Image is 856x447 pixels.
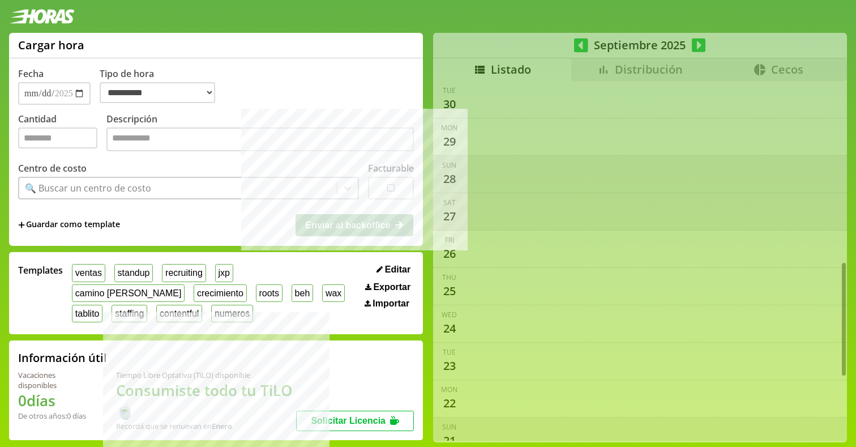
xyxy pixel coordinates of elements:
[322,284,345,302] button: wax
[373,282,410,292] span: Exportar
[18,113,106,154] label: Cantidad
[100,67,224,105] label: Tipo de hora
[156,305,202,322] button: contentful
[18,127,97,148] input: Cantidad
[373,264,414,275] button: Editar
[215,264,233,282] button: jxp
[362,282,414,293] button: Exportar
[18,350,107,365] h2: Información útil
[311,416,386,425] span: Solicitar Licencia
[106,113,414,154] label: Descripción
[256,284,283,302] button: roots
[385,265,410,275] span: Editar
[100,82,215,103] select: Tipo de hora
[373,299,409,309] span: Importar
[114,264,153,282] button: standup
[194,284,246,302] button: crecimiento
[292,284,313,302] button: beh
[116,370,297,380] div: Tiempo Libre Optativo (TiLO) disponible
[116,380,297,421] h1: Consumiste todo tu TiLO 🍵
[9,9,75,24] img: logotipo
[296,411,414,431] button: Solicitar Licencia
[25,182,151,194] div: 🔍 Buscar un centro de costo
[18,37,84,53] h1: Cargar hora
[112,305,147,322] button: staffing
[72,264,105,282] button: ventas
[18,162,87,174] label: Centro de costo
[18,370,89,390] div: Vacaciones disponibles
[18,390,89,411] h1: 0 días
[18,411,89,421] div: De otros años: 0 días
[18,264,63,276] span: Templates
[106,127,414,151] textarea: Descripción
[116,421,297,431] div: Recordá que se renuevan en
[72,305,102,322] button: tablito
[18,219,120,231] span: +Guardar como template
[212,421,232,431] b: Enero
[162,264,206,282] button: recruiting
[18,67,44,80] label: Fecha
[72,284,185,302] button: camino [PERSON_NAME]
[18,219,25,231] span: +
[211,305,253,322] button: numeros
[368,162,414,174] label: Facturable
